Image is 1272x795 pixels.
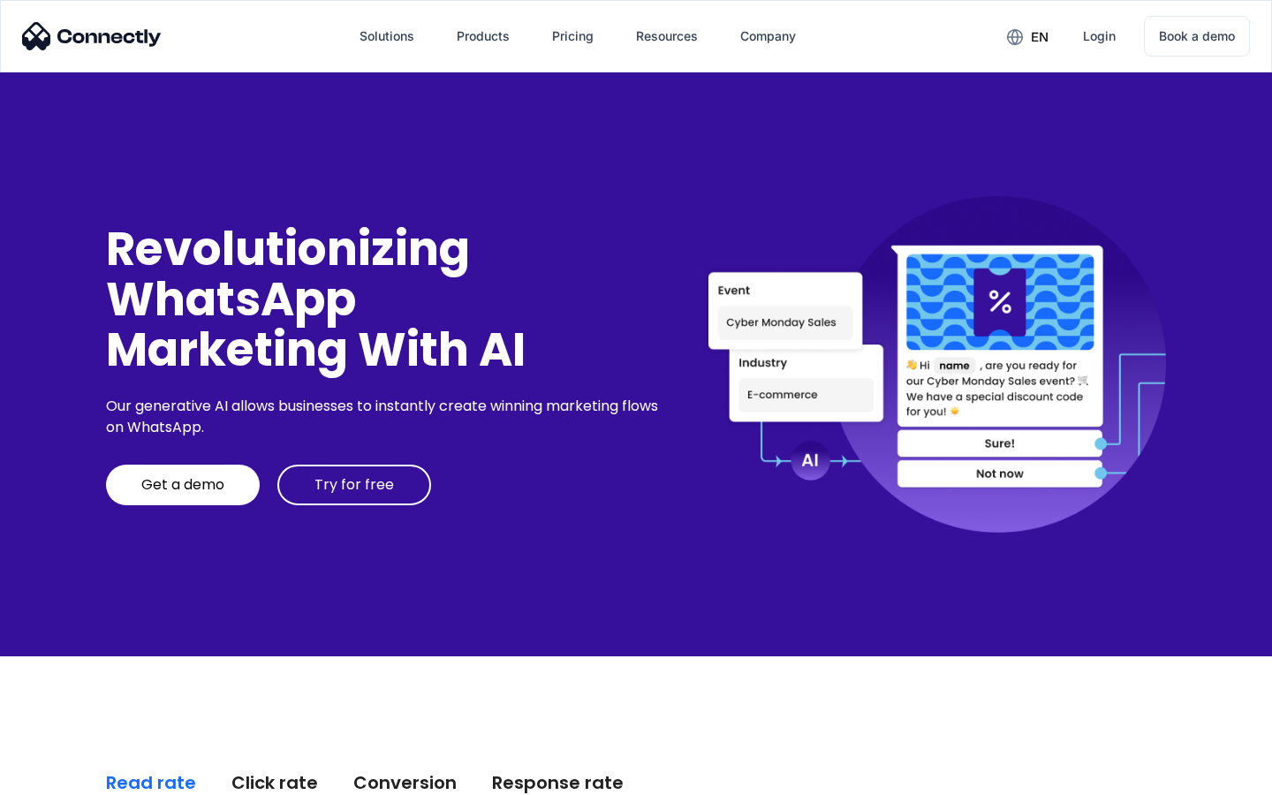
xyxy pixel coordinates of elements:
ul: Language list [35,764,106,789]
div: Solutions [360,24,414,49]
div: Response rate [492,770,624,795]
div: Get a demo [141,476,224,494]
a: Get a demo [106,465,260,505]
div: Products [457,24,510,49]
div: en [1031,25,1049,49]
div: Read rate [106,770,196,795]
a: Login [1069,15,1130,57]
div: Login [1083,24,1116,49]
div: Resources [636,24,698,49]
div: Click rate [231,770,318,795]
a: Book a demo [1144,16,1250,57]
div: Company [740,24,796,49]
div: Conversion [353,770,457,795]
div: Pricing [552,24,594,49]
a: Pricing [538,15,608,57]
img: Connectly Logo [22,22,162,50]
div: Our generative AI allows businesses to instantly create winning marketing flows on WhatsApp. [106,396,664,438]
div: Try for free [314,476,394,494]
aside: Language selected: English [18,764,106,789]
div: Revolutionizing WhatsApp Marketing With AI [106,223,664,375]
a: Try for free [277,465,431,505]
